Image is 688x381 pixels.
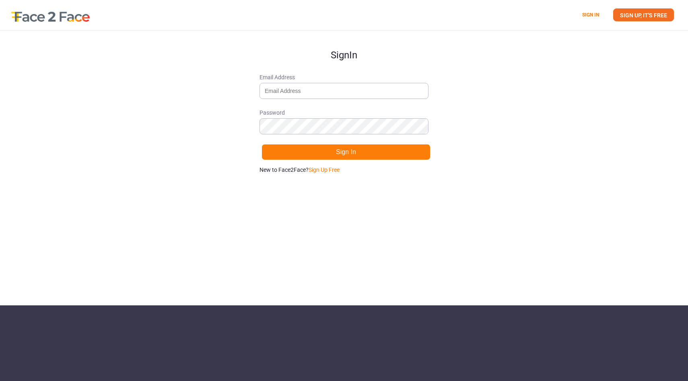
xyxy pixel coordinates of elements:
button: Sign In [262,144,431,160]
span: Password [260,109,428,117]
p: New to Face2Face? [260,166,428,174]
a: Sign Up Free [309,167,340,173]
input: Password [260,118,428,134]
input: Email Address [260,83,428,99]
span: Email Address [260,73,428,81]
a: SIGN IN [582,12,599,18]
h1: Sign In [260,31,428,60]
a: SIGN UP, IT'S FREE [613,8,674,21]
